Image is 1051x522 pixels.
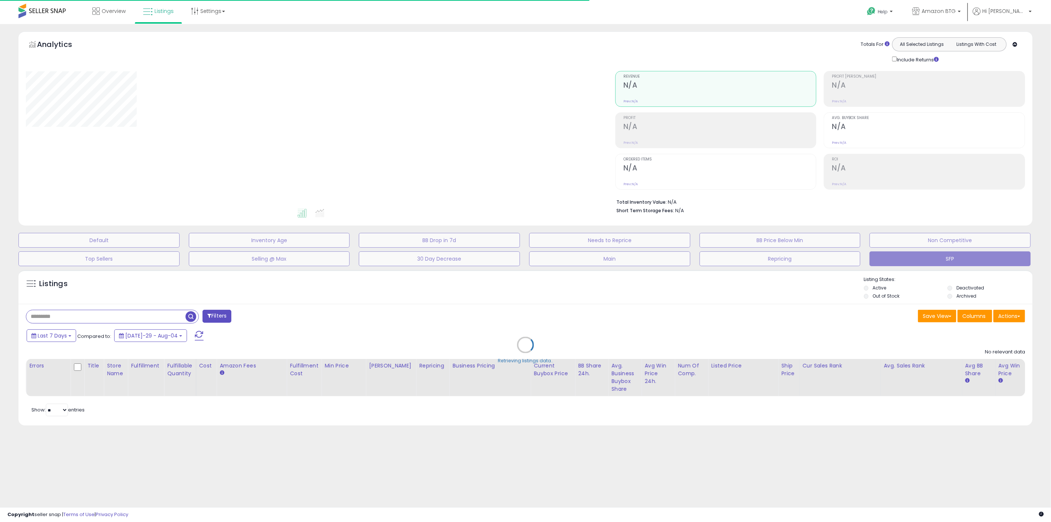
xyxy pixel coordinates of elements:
[878,9,888,15] span: Help
[18,233,180,248] button: Default
[616,207,674,214] b: Short Term Storage Fees:
[623,157,816,162] span: Ordered Items
[623,116,816,120] span: Profit
[616,199,667,205] b: Total Inventory Value:
[623,75,816,79] span: Revenue
[832,182,846,186] small: Prev: N/A
[861,1,900,24] a: Help
[359,233,520,248] button: BB Drop in 7d
[102,7,126,15] span: Overview
[973,7,1032,24] a: Hi [PERSON_NAME]
[623,99,638,104] small: Prev: N/A
[498,358,553,365] div: Retrieving listings data..
[359,251,520,266] button: 30 Day Decrease
[832,157,1025,162] span: ROI
[870,251,1031,266] button: SFP
[832,116,1025,120] span: Avg. Buybox Share
[623,182,638,186] small: Prev: N/A
[922,7,956,15] span: Amazon BTG
[154,7,174,15] span: Listings
[37,39,86,51] h5: Analytics
[700,233,861,248] button: BB Price Below Min
[982,7,1027,15] span: Hi [PERSON_NAME]
[189,233,350,248] button: Inventory Age
[623,81,816,91] h2: N/A
[832,75,1025,79] span: Profit [PERSON_NAME]
[529,233,690,248] button: Needs to Reprice
[832,122,1025,132] h2: N/A
[616,197,1020,206] li: N/A
[867,7,876,16] i: Get Help
[623,164,816,174] h2: N/A
[861,41,890,48] div: Totals For
[623,140,638,145] small: Prev: N/A
[894,40,949,49] button: All Selected Listings
[832,164,1025,174] h2: N/A
[623,122,816,132] h2: N/A
[949,40,1004,49] button: Listings With Cost
[18,251,180,266] button: Top Sellers
[189,251,350,266] button: Selling @ Max
[675,207,684,214] span: N/A
[870,233,1031,248] button: Non Competitive
[832,99,846,104] small: Prev: N/A
[887,55,948,64] div: Include Returns
[529,251,690,266] button: Main
[700,251,861,266] button: Repricing
[832,81,1025,91] h2: N/A
[832,140,846,145] small: Prev: N/A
